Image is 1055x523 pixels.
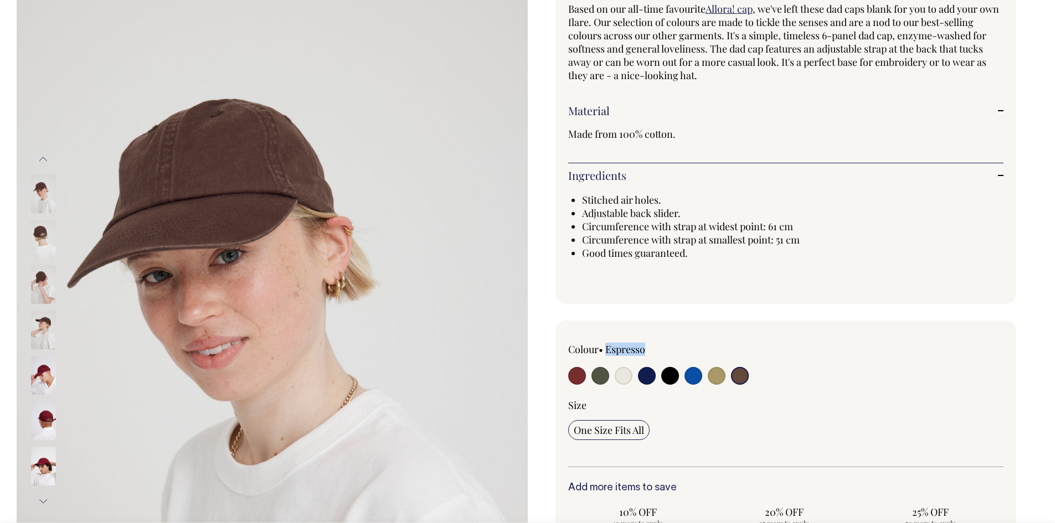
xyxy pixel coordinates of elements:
span: 25% OFF [866,505,995,519]
span: 20% OFF [720,505,848,519]
span: • [599,343,603,356]
span: Based on our all-time favourite [568,2,706,15]
div: Size [568,398,1004,412]
img: espresso [31,220,56,259]
span: One Size Fits All [574,423,644,437]
img: espresso [31,311,56,350]
label: Espresso [605,343,645,356]
input: One Size Fits All [568,420,650,440]
img: espresso [31,266,56,304]
img: espresso [31,175,56,214]
a: Ingredients [568,169,1004,182]
img: burgundy [31,356,56,395]
span: Adjustable back slider. [582,206,681,220]
span: , we've left these dad caps blank for you to add your own flare. Our selection of colours are mad... [568,2,999,82]
img: burgundy [31,402,56,441]
h6: Add more items to save [568,483,1004,494]
span: Good times guaranteed. [582,246,688,260]
a: Allora! cap [706,2,753,15]
span: 10% OFF [574,505,702,519]
span: Made from 100% cotton. [568,127,676,141]
button: Next [35,489,52,514]
div: Colour [568,343,743,356]
a: Material [568,104,1004,117]
img: burgundy [31,447,56,486]
span: Circumference with strap at smallest point: 51 cm [582,233,800,246]
button: Previous [35,147,52,172]
span: Circumference with strap at widest point: 61 cm [582,220,793,233]
span: Stitched air holes. [582,193,661,206]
